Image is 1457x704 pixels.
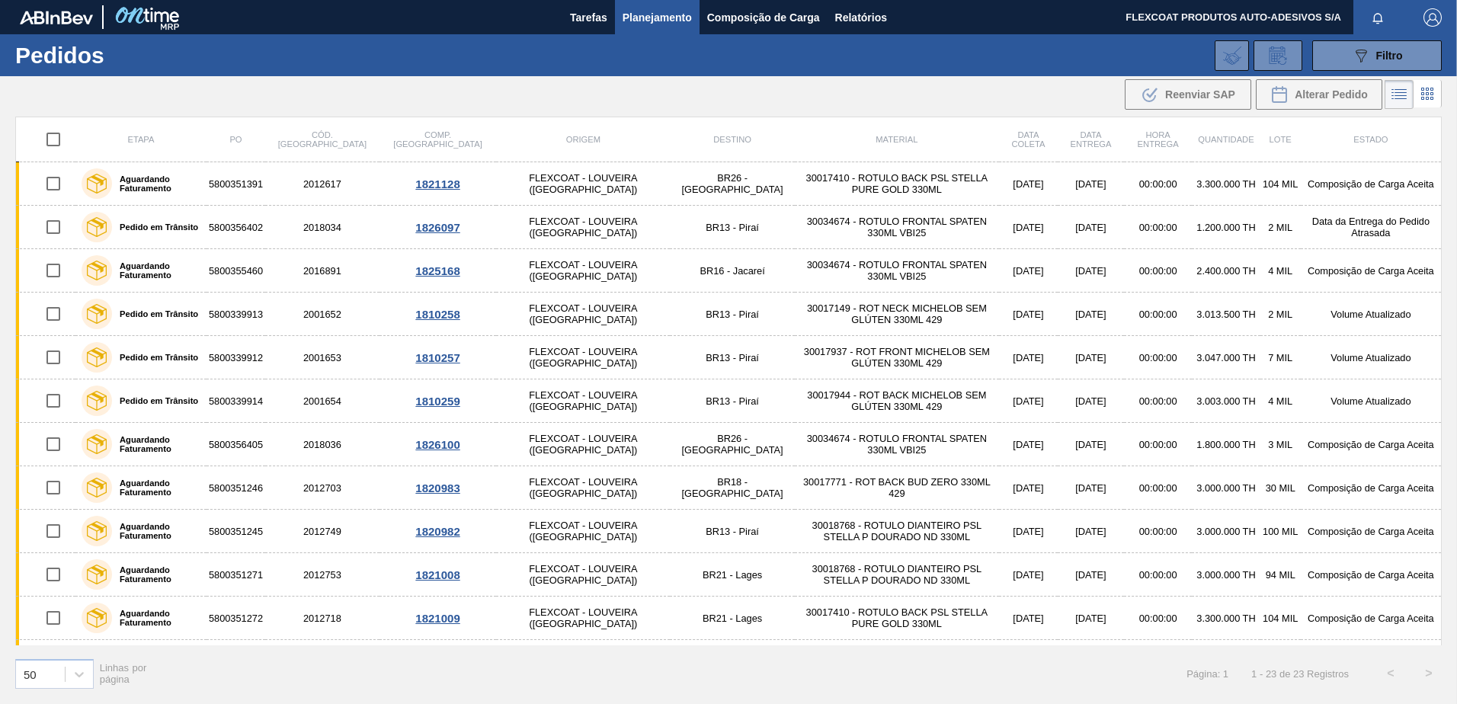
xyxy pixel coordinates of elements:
[229,135,242,144] span: PO
[1260,206,1301,249] td: 2 MIL
[1058,466,1124,510] td: [DATE]
[127,135,154,144] span: Etapa
[1301,162,1442,206] td: Composição de Carga Aceita
[1124,553,1192,597] td: 00:00:00
[382,178,495,190] div: 1821128
[795,466,999,510] td: 30017771 - ROT BACK BUD ZERO 330ML 429
[112,309,198,318] label: Pedido em Trânsito
[1124,640,1192,683] td: 00:00:00
[207,423,265,466] td: 5800356405
[670,423,794,466] td: BR26 - [GEOGRAPHIC_DATA]
[795,249,999,293] td: 30034674 - ROTULO FRONTAL SPATEN 330ML VBI25
[1260,249,1301,293] td: 4 MIL
[112,396,198,405] label: Pedido em Trânsito
[670,640,794,683] td: BR13 - Piraí
[112,565,200,584] label: Aguardando Faturamento
[265,162,379,206] td: 2012617
[1198,135,1254,144] span: Quantidade
[496,206,670,249] td: FLEXCOAT - LOUVEIRA ([GEOGRAPHIC_DATA])
[1192,553,1260,597] td: 3.000.000 TH
[496,423,670,466] td: FLEXCOAT - LOUVEIRA ([GEOGRAPHIC_DATA])
[112,478,200,497] label: Aguardando Faturamento
[265,553,379,597] td: 2012753
[112,522,200,540] label: Aguardando Faturamento
[795,162,999,206] td: 30017410 - ROTULO BACK PSL STELLA PURE GOLD 330ML
[707,8,820,27] span: Composição de Carga
[16,206,1442,249] a: Pedido em Trânsito58003564022018034FLEXCOAT - LOUVEIRA ([GEOGRAPHIC_DATA])BR13 - Piraí30034674 - ...
[1301,249,1442,293] td: Composição de Carga Aceita
[1192,466,1260,510] td: 3.000.000 TH
[1058,293,1124,336] td: [DATE]
[999,466,1058,510] td: [DATE]
[265,336,379,379] td: 2001653
[20,11,93,24] img: TNhmsLtSVTkK8tSr43FrP2fwEKptu5GPRR3wAAAABJRU5ErkJggg==
[265,597,379,640] td: 2012718
[207,206,265,249] td: 5800356402
[999,293,1058,336] td: [DATE]
[1058,206,1124,249] td: [DATE]
[1353,135,1388,144] span: Estado
[1353,7,1402,28] button: Notificações
[795,293,999,336] td: 30017149 - ROT NECK MICHELOB SEM GLÚTEN 330ML 429
[999,249,1058,293] td: [DATE]
[265,379,379,423] td: 2001654
[16,597,1442,640] a: Aguardando Faturamento58003512722012718FLEXCOAT - LOUVEIRA ([GEOGRAPHIC_DATA])BR21 - Lages3001741...
[1260,466,1301,510] td: 30 MIL
[1192,336,1260,379] td: 3.047.000 TH
[1260,379,1301,423] td: 4 MIL
[16,293,1442,336] a: Pedido em Trânsito58003399132001652FLEXCOAT - LOUVEIRA ([GEOGRAPHIC_DATA])BR13 - Piraí30017149 - ...
[670,553,794,597] td: BR21 - Lages
[1254,40,1302,71] div: Solicitação de Revisão de Pedidos
[999,336,1058,379] td: [DATE]
[16,423,1442,466] a: Aguardando Faturamento58003564052018036FLEXCOAT - LOUVEIRA ([GEOGRAPHIC_DATA])BR26 - [GEOGRAPHIC_...
[1192,162,1260,206] td: 3.300.000 TH
[207,336,265,379] td: 5800339912
[999,553,1058,597] td: [DATE]
[1124,379,1192,423] td: 00:00:00
[1192,597,1260,640] td: 3.300.000 TH
[1058,553,1124,597] td: [DATE]
[670,293,794,336] td: BR13 - Piraí
[16,640,1442,683] a: Aguardando Faturamento58003512442012742FLEXCOAT - LOUVEIRA ([GEOGRAPHIC_DATA])BR13 - Piraí3001741...
[265,466,379,510] td: 2012703
[112,222,198,232] label: Pedido em Trânsito
[24,667,37,680] div: 50
[1070,130,1111,149] span: Data entrega
[1186,668,1228,680] span: Página: 1
[100,662,147,685] span: Linhas por página
[999,379,1058,423] td: [DATE]
[1414,80,1442,109] div: Visão em Cards
[207,293,265,336] td: 5800339913
[1124,293,1192,336] td: 00:00:00
[1192,249,1260,293] td: 2.400.000 TH
[1301,640,1442,683] td: Composição de Carga Aceita
[112,435,200,453] label: Aguardando Faturamento
[207,162,265,206] td: 5800351391
[1372,654,1410,693] button: <
[1058,510,1124,553] td: [DATE]
[1192,293,1260,336] td: 3.013.500 TH
[1058,423,1124,466] td: [DATE]
[496,640,670,683] td: FLEXCOAT - LOUVEIRA ([GEOGRAPHIC_DATA])
[1058,249,1124,293] td: [DATE]
[382,395,495,408] div: 1810259
[1125,79,1251,110] button: Reenviar SAP
[496,379,670,423] td: FLEXCOAT - LOUVEIRA ([GEOGRAPHIC_DATA])
[1124,423,1192,466] td: 00:00:00
[1260,597,1301,640] td: 104 MIL
[999,206,1058,249] td: [DATE]
[1260,293,1301,336] td: 2 MIL
[16,379,1442,423] a: Pedido em Trânsito58003399142001654FLEXCOAT - LOUVEIRA ([GEOGRAPHIC_DATA])BR13 - Piraí30017944 - ...
[112,261,200,280] label: Aguardando Faturamento
[999,162,1058,206] td: [DATE]
[670,466,794,510] td: BR18 - [GEOGRAPHIC_DATA]
[207,249,265,293] td: 5800355460
[999,597,1058,640] td: [DATE]
[496,162,670,206] td: FLEXCOAT - LOUVEIRA ([GEOGRAPHIC_DATA])
[795,336,999,379] td: 30017937 - ROT FRONT MICHELOB SEM GLÚTEN 330ML 429
[999,510,1058,553] td: [DATE]
[1301,597,1442,640] td: Composição de Carga Aceita
[1058,162,1124,206] td: [DATE]
[382,351,495,364] div: 1810257
[16,249,1442,293] a: Aguardando Faturamento58003554602016891FLEXCOAT - LOUVEIRA ([GEOGRAPHIC_DATA])BR16 - Jacareí30034...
